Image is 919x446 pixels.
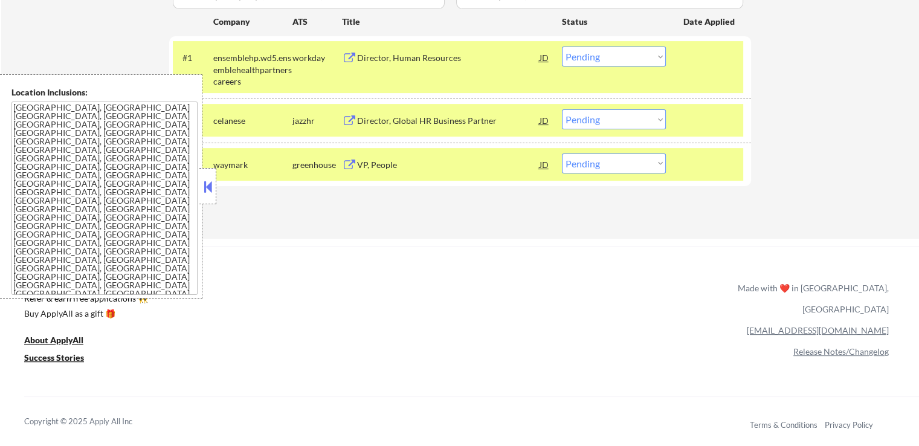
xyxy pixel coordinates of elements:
[24,334,100,349] a: About ApplyAll
[292,52,342,64] div: workday
[213,16,292,28] div: Company
[292,159,342,171] div: greenhouse
[357,52,540,64] div: Director, Human Resources
[213,159,292,171] div: waymark
[538,109,550,131] div: JD
[213,115,292,127] div: celanese
[538,47,550,68] div: JD
[538,154,550,175] div: JD
[292,115,342,127] div: jazzhr
[11,86,198,99] div: Location Inclusions:
[24,351,100,366] a: Success Stories
[24,294,485,307] a: Refer & earn free applications 👯‍♀️
[357,115,540,127] div: Director, Global HR Business Partner
[213,52,292,88] div: ensemblehp.wd5.ensemblehealthpartnerscareers
[750,420,817,430] a: Terms & Conditions
[733,277,889,320] div: Made with ❤️ in [GEOGRAPHIC_DATA], [GEOGRAPHIC_DATA]
[825,420,873,430] a: Privacy Policy
[683,16,737,28] div: Date Applied
[24,309,145,318] div: Buy ApplyAll as a gift 🎁
[562,10,666,32] div: Status
[793,346,889,357] a: Release Notes/Changelog
[24,352,84,363] u: Success Stories
[342,16,550,28] div: Title
[357,159,540,171] div: VP, People
[747,325,889,335] a: [EMAIL_ADDRESS][DOMAIN_NAME]
[292,16,342,28] div: ATS
[24,416,163,428] div: Copyright © 2025 Apply All Inc
[24,335,83,345] u: About ApplyAll
[182,52,204,64] div: #1
[24,307,145,322] a: Buy ApplyAll as a gift 🎁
